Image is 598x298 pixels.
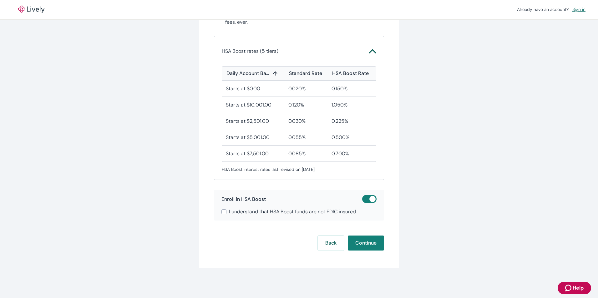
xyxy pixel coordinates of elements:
div: 0.055% [285,129,328,145]
div: 0.500% [328,129,376,145]
div: Starts at $7,501.00 [222,145,285,161]
svg: Chevron icon [369,47,376,55]
div: 0.225% [328,113,376,129]
svg: Zendesk support icon [565,284,573,292]
div: 0.030% [285,113,328,129]
div: HSA Boost Rate [332,70,369,77]
span: I understand that HSA Boost funds are not FDIC insured. [229,208,357,216]
div: 1.050% [328,97,376,113]
span: HSA Boost interest rates last revised on [DATE] [222,167,376,172]
div: Starts at $2,501.00 [222,113,285,129]
button: Continue [348,236,384,251]
img: Lively [14,6,49,13]
div: 0.020% [285,80,328,97]
div: HSA Boost rates (5 tiers) [222,59,376,172]
div: 0.120% [285,97,328,113]
button: Zendesk support iconHelp [558,282,591,294]
a: Sign in [570,5,588,13]
button: Back [318,236,344,251]
span: Help [573,284,584,292]
div: Starts at $0.00 [222,80,285,97]
p: HSA Boost rates (5 tiers) [222,47,278,55]
div: 0.085% [285,145,328,161]
div: Already have an account? [517,6,588,13]
div: 0.700% [328,145,376,161]
button: Sort [271,69,280,78]
div: Starts at $10,001.00 [222,97,285,113]
div: 0.150% [328,80,376,97]
span: Enroll in HSA Boost [221,196,266,202]
button: HSA Boost rates (5 tiers) [222,44,376,59]
div: Standard Rate [289,70,322,77]
div: Daily Account Balance [226,70,270,77]
div: Starts at $5,001.00 [222,129,285,145]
